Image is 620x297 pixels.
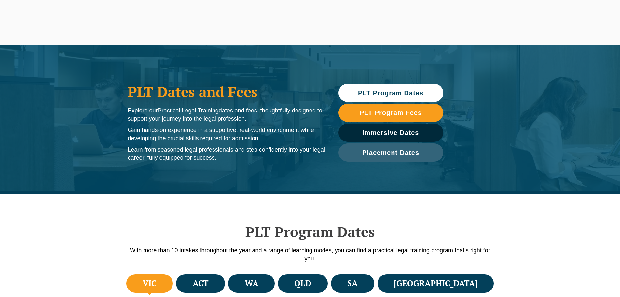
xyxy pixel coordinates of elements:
h4: [GEOGRAPHIC_DATA] [394,278,477,289]
p: Explore our dates and fees, thoughtfully designed to support your journey into the legal profession. [128,107,325,123]
a: Placement Dates [338,143,443,162]
span: Immersive Dates [363,129,419,136]
a: PLT Program Dates [338,84,443,102]
h2: PLT Program Dates [125,224,496,240]
h4: QLD [294,278,311,289]
h1: PLT Dates and Fees [128,83,325,100]
span: PLT Program Dates [358,90,423,96]
span: Placement Dates [362,149,419,156]
span: PLT Program Fees [360,110,422,116]
a: Immersive Dates [338,124,443,142]
h4: VIC [143,278,157,289]
h4: SA [347,278,358,289]
h4: ACT [193,278,209,289]
p: Gain hands-on experience in a supportive, real-world environment while developing the crucial ski... [128,126,325,142]
a: PLT Program Fees [338,104,443,122]
p: With more than 10 intakes throughout the year and a range of learning modes, you can find a pract... [125,246,496,263]
h4: WA [245,278,258,289]
p: Learn from seasoned legal professionals and step confidently into your legal career, fully equipp... [128,146,325,162]
span: Practical Legal Training [158,107,219,114]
